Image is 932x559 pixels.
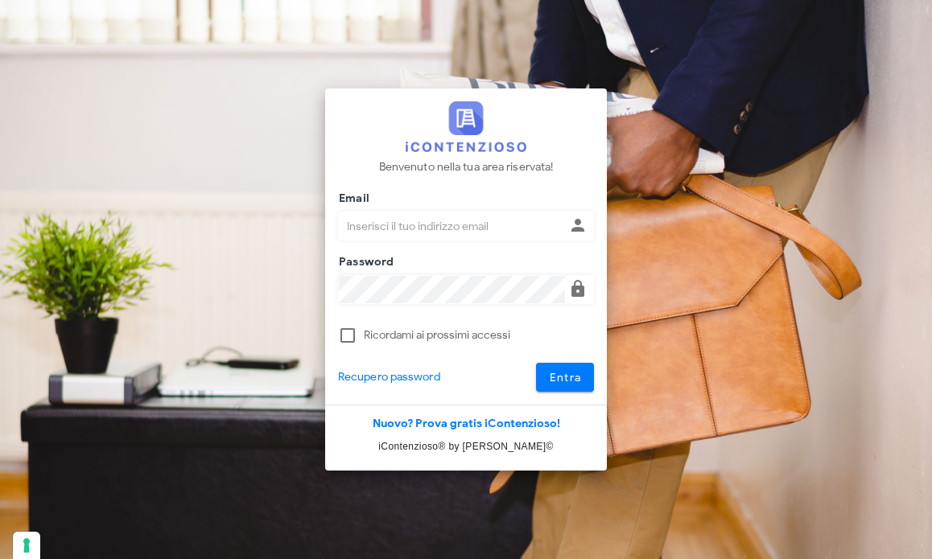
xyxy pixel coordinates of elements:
label: Email [334,191,369,207]
p: iContenzioso® by [PERSON_NAME]© [325,438,607,454]
a: Recupero password [338,368,440,386]
input: Inserisci il tuo indirizzo email [339,212,565,240]
a: Nuovo? Prova gratis iContenzioso! [373,417,560,430]
label: Password [334,254,394,270]
button: Entra [536,363,595,392]
p: Benvenuto nella tua area riservata! [379,158,554,176]
span: Entra [549,371,582,384]
button: Le tue preferenze relative al consenso per le tecnologie di tracciamento [13,532,40,559]
label: Ricordami ai prossimi accessi [364,327,594,343]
